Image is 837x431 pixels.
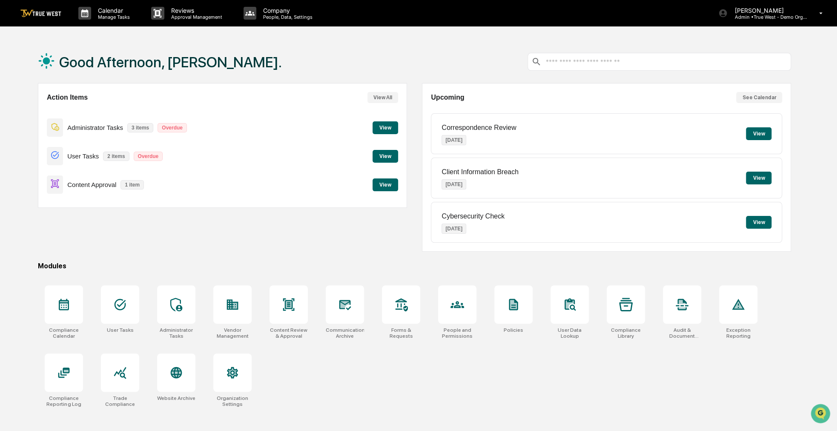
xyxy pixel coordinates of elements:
[550,327,589,339] div: User Data Lookup
[9,17,155,31] p: How can we help?
[58,147,109,163] a: 🗄️Attestations
[38,73,117,80] div: We're available if you need us!
[9,65,24,80] img: 1746055101610-c473b297-6a78-478c-a979-82029cc54cd1
[9,94,57,101] div: Past conversations
[441,224,466,234] p: [DATE]
[441,124,516,132] p: Correspondence Review
[607,327,645,339] div: Compliance Library
[326,327,364,339] div: Communications Archive
[85,188,103,194] span: Pylon
[45,327,83,339] div: Compliance Calendar
[120,180,144,190] p: 1 item
[91,14,134,20] p: Manage Tasks
[38,262,791,270] div: Modules
[67,124,123,131] p: Administrator Tasks
[746,127,771,140] button: View
[164,14,226,20] p: Approval Management
[719,327,757,339] div: Exception Reporting
[441,168,519,176] p: Client Information Breach
[9,107,22,121] img: Sigrid Alegria
[213,327,252,339] div: Vendor Management
[38,65,140,73] div: Start new chat
[504,327,523,333] div: Policies
[67,152,99,160] p: User Tasks
[5,147,58,163] a: 🖐️Preclearance
[373,152,398,160] a: View
[67,181,116,188] p: Content Approval
[373,178,398,191] button: View
[256,7,317,14] p: Company
[71,115,74,122] span: •
[438,327,476,339] div: People and Permissions
[663,327,701,339] div: Audit & Document Logs
[728,14,807,20] p: Admin • True West - Demo Organization
[746,172,771,184] button: View
[17,151,55,159] span: Preclearance
[70,151,106,159] span: Attestations
[431,94,464,101] h2: Upcoming
[106,327,133,333] div: User Tasks
[382,327,420,339] div: Forms & Requests
[62,152,69,158] div: 🗄️
[367,92,398,103] button: View All
[373,123,398,131] a: View
[746,216,771,229] button: View
[59,54,282,71] h1: Good Afternoon, [PERSON_NAME].
[373,121,398,134] button: View
[45,395,83,407] div: Compliance Reporting Log
[9,168,15,175] div: 🔎
[47,94,88,101] h2: Action Items
[736,92,782,103] button: See Calendar
[26,115,69,122] span: [PERSON_NAME]
[17,167,54,175] span: Data Lookup
[157,327,195,339] div: Administrator Tasks
[20,9,61,17] img: logo
[441,179,466,190] p: [DATE]
[213,395,252,407] div: Organization Settings
[157,395,195,401] div: Website Archive
[441,135,466,145] p: [DATE]
[728,7,807,14] p: [PERSON_NAME]
[5,164,57,179] a: 🔎Data Lookup
[9,152,15,158] div: 🖐️
[60,187,103,194] a: Powered byPylon
[373,180,398,188] a: View
[373,150,398,163] button: View
[101,395,139,407] div: Trade Compliance
[256,14,317,20] p: People, Data, Settings
[132,92,155,103] button: See all
[75,115,93,122] span: [DATE]
[103,152,129,161] p: 2 items
[158,123,187,132] p: Overdue
[91,7,134,14] p: Calendar
[134,152,163,161] p: Overdue
[810,403,833,426] iframe: Open customer support
[441,213,504,220] p: Cybersecurity Check
[164,7,226,14] p: Reviews
[18,65,33,80] img: 8933085812038_c878075ebb4cc5468115_72.jpg
[269,327,308,339] div: Content Review & Approval
[127,123,153,132] p: 3 items
[145,67,155,78] button: Start new chat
